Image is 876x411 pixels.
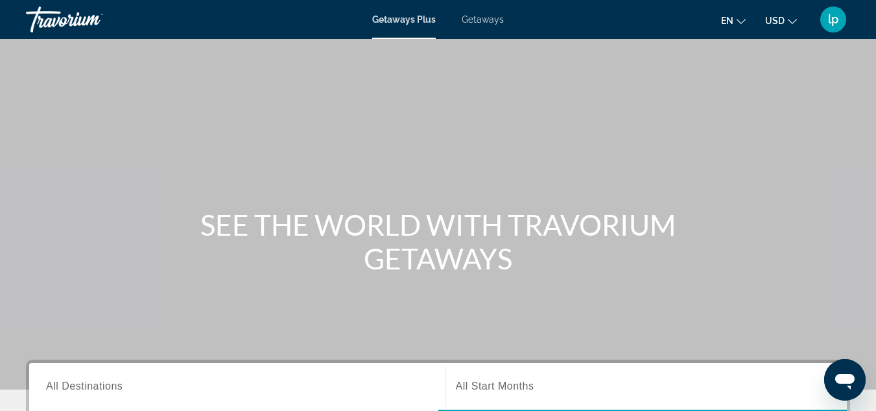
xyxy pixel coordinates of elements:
button: User Menu [816,6,850,33]
button: Change language [721,11,746,30]
a: Travorium [26,3,156,36]
span: USD [765,16,785,26]
span: All Destinations [46,380,123,392]
iframe: Botón para iniciar la ventana de mensajería [824,359,866,401]
button: Change currency [765,11,797,30]
a: Getaways [462,14,504,25]
a: Getaways Plus [372,14,436,25]
h1: SEE THE WORLD WITH TRAVORIUM GETAWAYS [195,208,681,275]
span: lp [828,13,838,26]
span: All Start Months [456,380,534,392]
span: en [721,16,733,26]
